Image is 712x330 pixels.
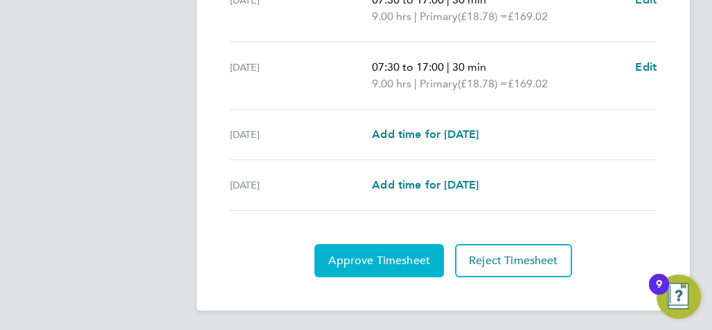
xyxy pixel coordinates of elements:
[230,177,372,193] div: [DATE]
[458,77,508,90] span: (£18.78) =
[414,77,417,90] span: |
[414,10,417,23] span: |
[447,60,450,73] span: |
[635,59,657,76] a: Edit
[372,128,479,141] span: Add time for [DATE]
[328,254,430,268] span: Approve Timesheet
[314,244,444,277] button: Approve Timesheet
[372,10,411,23] span: 9.00 hrs
[508,77,548,90] span: £169.02
[230,59,372,92] div: [DATE]
[635,60,657,73] span: Edit
[372,126,479,143] a: Add time for [DATE]
[372,177,479,193] a: Add time for [DATE]
[657,275,701,319] button: Open Resource Center, 9 new notifications
[469,254,558,268] span: Reject Timesheet
[508,10,548,23] span: £169.02
[372,178,479,191] span: Add time for [DATE]
[452,60,486,73] span: 30 min
[455,244,572,277] button: Reject Timesheet
[458,10,508,23] span: (£18.78) =
[230,126,372,143] div: [DATE]
[420,8,458,25] span: Primary
[372,60,444,73] span: 07:30 to 17:00
[372,77,411,90] span: 9.00 hrs
[420,76,458,92] span: Primary
[656,284,662,302] div: 9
